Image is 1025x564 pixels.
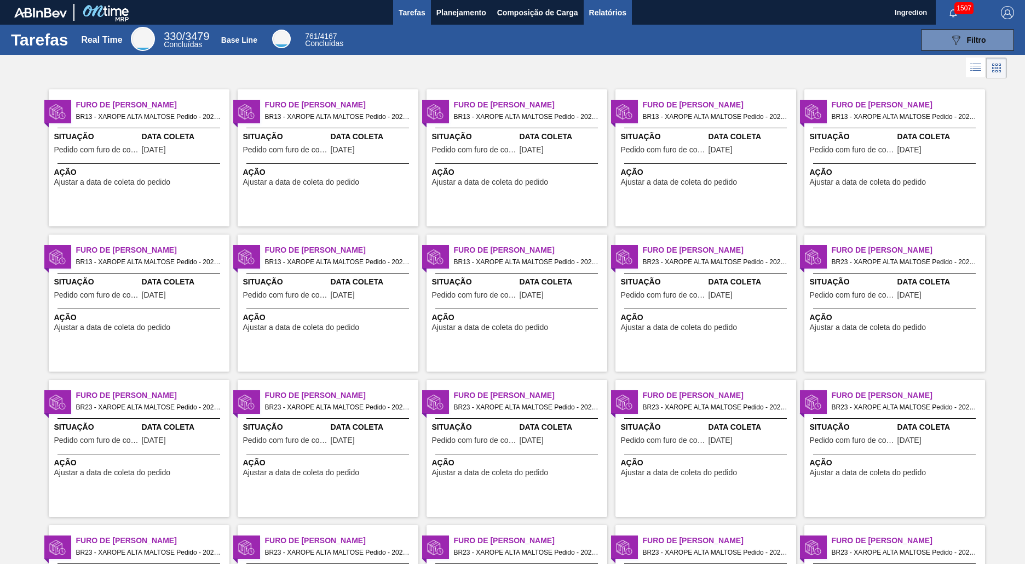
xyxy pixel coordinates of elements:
[454,111,598,123] span: BR13 - XAROPE ALTA MALTOSE Pedido - 2024982
[49,394,66,411] img: status
[142,436,166,445] span: 03/09/2025
[243,178,360,186] span: Ajustar a data de coleta do pedido
[238,249,255,265] img: status
[54,146,139,154] span: Pedido com furo de coleta
[897,276,982,288] span: Data Coleta
[331,436,355,445] span: 03/09/2025
[432,469,549,477] span: Ajustar a data de coleta do pedido
[243,167,416,178] span: Ação
[454,244,607,256] span: Furo de Coleta
[54,469,171,477] span: Ajustar a data de coleta do pedido
[54,291,139,299] span: Pedido com furo de coleta
[76,111,221,123] span: BR13 - XAROPE ALTA MALTOSE Pedido - 2024980
[305,33,343,47] div: Base Line
[243,457,416,469] span: Ação
[616,249,632,265] img: status
[832,535,985,546] span: Furo de Coleta
[54,421,139,433] span: Situação
[832,390,985,401] span: Furo de Coleta
[432,323,549,332] span: Ajustar a data de coleta do pedido
[131,27,155,51] div: Real Time
[54,436,139,445] span: Pedido com furo de coleta
[520,291,544,299] span: 06/09/2025
[643,99,796,111] span: Furo de Coleta
[243,421,328,433] span: Situação
[49,249,66,265] img: status
[810,291,895,299] span: Pedido com furo de coleta
[399,6,425,19] span: Tarefas
[897,146,922,154] span: 06/09/2025
[805,539,821,556] img: status
[986,58,1007,78] div: Visão em Cards
[643,535,796,546] span: Furo de Coleta
[643,111,787,123] span: BR13 - XAROPE ALTA MALTOSE Pedido - 2024983
[805,394,821,411] img: status
[616,104,632,120] img: status
[331,421,416,433] span: Data Coleta
[432,312,604,323] span: Ação
[14,8,67,18] img: TNhmsLtSVTkK8tSr43FrP2fwEKptu5GPRR3wAAAABJRU5ErkJggg==
[331,276,416,288] span: Data Coleta
[709,421,793,433] span: Data Coleta
[427,539,444,556] img: status
[164,40,202,49] span: Concluídas
[832,401,976,413] span: BR23 - XAROPE ALTA MALTOSE Pedido - 2021760
[810,457,982,469] span: Ação
[810,276,895,288] span: Situação
[589,6,626,19] span: Relatórios
[497,6,578,19] span: Composição de Carga
[142,291,166,299] span: 06/09/2025
[238,394,255,411] img: status
[810,323,926,332] span: Ajustar a data de coleta do pedido
[832,111,976,123] span: BR13 - XAROPE ALTA MALTOSE Pedido - 2024976
[432,178,549,186] span: Ajustar a data de coleta do pedido
[621,312,793,323] span: Ação
[621,421,706,433] span: Situação
[142,146,166,154] span: 07/09/2025
[616,539,632,556] img: status
[454,390,607,401] span: Furo de Coleta
[221,36,257,44] div: Base Line
[520,276,604,288] span: Data Coleta
[454,256,598,268] span: BR13 - XAROPE ALTA MALTOSE Pedido - 2024979
[142,131,227,143] span: Data Coleta
[305,32,318,41] span: 761
[54,131,139,143] span: Situação
[142,421,227,433] span: Data Coleta
[436,6,486,19] span: Planejamento
[520,146,544,154] span: 07/09/2025
[454,401,598,413] span: BR23 - XAROPE ALTA MALTOSE Pedido - 2021706
[432,146,517,154] span: Pedido com furo de coleta
[76,99,229,111] span: Furo de Coleta
[709,131,793,143] span: Data Coleta
[954,2,974,14] span: 1507
[921,29,1014,51] button: Filtro
[54,178,171,186] span: Ajustar a data de coleta do pedido
[54,457,227,469] span: Ação
[897,421,982,433] span: Data Coleta
[243,291,328,299] span: Pedido com furo de coleta
[54,312,227,323] span: Ação
[621,457,793,469] span: Ação
[164,32,209,48] div: Real Time
[621,323,738,332] span: Ajustar a data de coleta do pedido
[76,390,229,401] span: Furo de Coleta
[454,535,607,546] span: Furo de Coleta
[621,146,706,154] span: Pedido com furo de coleta
[810,469,926,477] span: Ajustar a data de coleta do pedido
[897,436,922,445] span: 07/09/2025
[265,401,410,413] span: BR23 - XAROPE ALTA MALTOSE Pedido - 2021705
[54,167,227,178] span: Ação
[621,291,706,299] span: Pedido com furo de coleta
[427,394,444,411] img: status
[265,99,418,111] span: Furo de Coleta
[621,167,793,178] span: Ação
[454,546,598,559] span: BR23 - XAROPE ALTA MALTOSE Pedido - 2021716
[76,401,221,413] span: BR23 - XAROPE ALTA MALTOSE Pedido - 2021704
[643,546,787,559] span: BR23 - XAROPE ALTA MALTOSE Pedido - 2021717
[709,276,793,288] span: Data Coleta
[810,167,982,178] span: Ação
[454,99,607,111] span: Furo de Coleta
[265,244,418,256] span: Furo de Coleta
[76,256,221,268] span: BR13 - XAROPE ALTA MALTOSE Pedido - 2024977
